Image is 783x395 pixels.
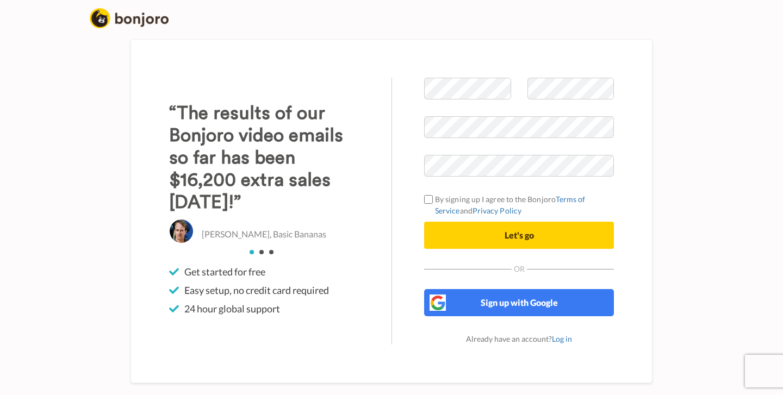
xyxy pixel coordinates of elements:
[505,230,534,240] span: Let's go
[424,222,614,249] button: Let's go
[424,195,433,204] input: By signing up I agree to the BonjoroTerms of ServiceandPrivacy Policy
[512,265,527,273] span: Or
[466,334,572,343] span: Already have an account?
[435,195,586,215] a: Terms of Service
[184,302,280,315] span: 24 hour global support
[481,297,558,308] span: Sign up with Google
[202,228,326,241] p: [PERSON_NAME], Basic Bananas
[184,284,329,297] span: Easy setup, no credit card required
[424,289,614,316] button: Sign up with Google
[169,102,359,214] h3: “The results of our Bonjoro video emails so far has been $16,200 extra sales [DATE]!”
[424,193,614,216] label: By signing up I agree to the Bonjoro and
[90,8,169,28] img: logo_full.png
[473,206,521,215] a: Privacy Policy
[552,334,572,343] a: Log in
[184,265,265,278] span: Get started for free
[169,219,194,243] img: Christo Hall, Basic Bananas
